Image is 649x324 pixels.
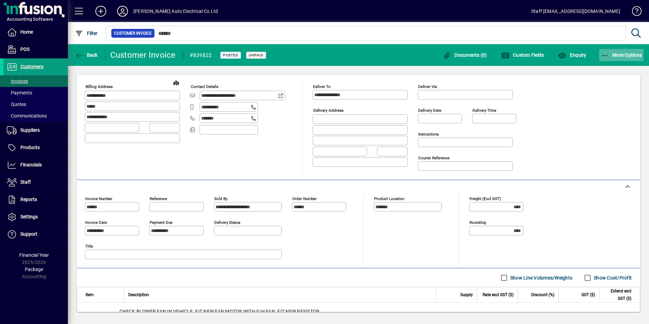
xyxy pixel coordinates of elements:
button: Back [73,49,99,61]
a: Financials [3,157,68,174]
button: Enquiry [556,49,588,61]
span: More Options [601,52,642,58]
a: Support [3,226,68,243]
span: Quotes [7,102,26,107]
button: Filter [73,27,99,39]
span: Home [20,29,33,35]
mat-label: Product location [374,196,404,201]
button: Custom Fields [500,49,546,61]
span: Custom Fields [501,52,544,58]
mat-label: Freight (excl GST) [469,196,501,201]
span: GST ($) [581,291,595,299]
span: POS [20,47,30,52]
a: Invoices [3,75,68,87]
mat-label: Deliver To [313,84,331,89]
button: More Options [599,49,644,61]
mat-label: Title [85,244,93,249]
span: Discount (%) [531,291,554,299]
span: Financials [20,162,42,167]
span: Customers [20,64,43,69]
mat-label: Sold by [214,196,227,201]
div: Customer Invoice [110,50,176,60]
mat-label: Invoice date [85,220,107,225]
mat-label: Instructions [418,132,439,137]
mat-label: Payment due [150,220,172,225]
span: Supply [460,291,473,299]
a: Quotes [3,98,68,110]
span: Rate excl GST ($) [483,291,514,299]
mat-label: Delivery status [214,220,240,225]
div: [PERSON_NAME] Auto Electrical Co Ltd [133,6,218,17]
a: POS [3,41,68,58]
button: Profile [112,5,133,17]
mat-label: Deliver via [418,84,437,89]
span: Payments [7,90,32,95]
span: Description [128,291,149,299]
span: Back [75,52,98,58]
mat-label: Delivery date [418,108,441,113]
span: Staff [20,179,31,185]
button: Add [90,5,112,17]
span: Financial Year [19,252,49,258]
mat-label: Delivery time [472,108,496,113]
a: Products [3,139,68,156]
a: Payments [3,87,68,98]
span: Package [25,267,43,272]
span: Suppliers [20,127,40,133]
span: Products [20,145,40,150]
mat-label: Rounding [469,220,486,225]
mat-label: Invoice number [85,196,112,201]
span: Communications [7,113,47,119]
span: Customer Invoice [114,30,152,37]
a: View on map [171,77,182,88]
a: Knowledge Base [627,1,641,23]
a: Reports [3,191,68,208]
a: Communications [3,110,68,122]
span: Settings [20,214,38,219]
div: CHECK BLOWER FAN IN VEHICLE. FIT NEW FAN MOTOR WITH S/H FAN. FIT NEW RESISTOR. [77,303,640,320]
label: Show Cost/Profit [592,274,632,281]
app-page-header-button: Back [68,49,105,61]
span: Unpaid [249,53,263,57]
span: Extend excl GST ($) [604,287,631,302]
div: Staff [EMAIL_ADDRESS][DOMAIN_NAME] [531,6,620,17]
span: Posted [223,53,238,57]
a: Staff [3,174,68,191]
span: Enquiry [558,52,586,58]
span: Support [20,231,37,237]
span: Invoices [7,78,28,84]
button: Documents (0) [441,49,489,61]
mat-label: Order number [292,196,317,201]
span: Item [86,291,94,299]
a: Suppliers [3,122,68,139]
mat-label: Reference [150,196,167,201]
label: Show Line Volumes/Weights [509,274,572,281]
div: #839822 [190,50,212,61]
a: Home [3,24,68,41]
span: Documents (0) [443,52,487,58]
mat-label: Courier Reference [418,156,449,160]
a: Settings [3,209,68,226]
span: Filter [75,31,98,36]
span: Reports [20,197,37,202]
